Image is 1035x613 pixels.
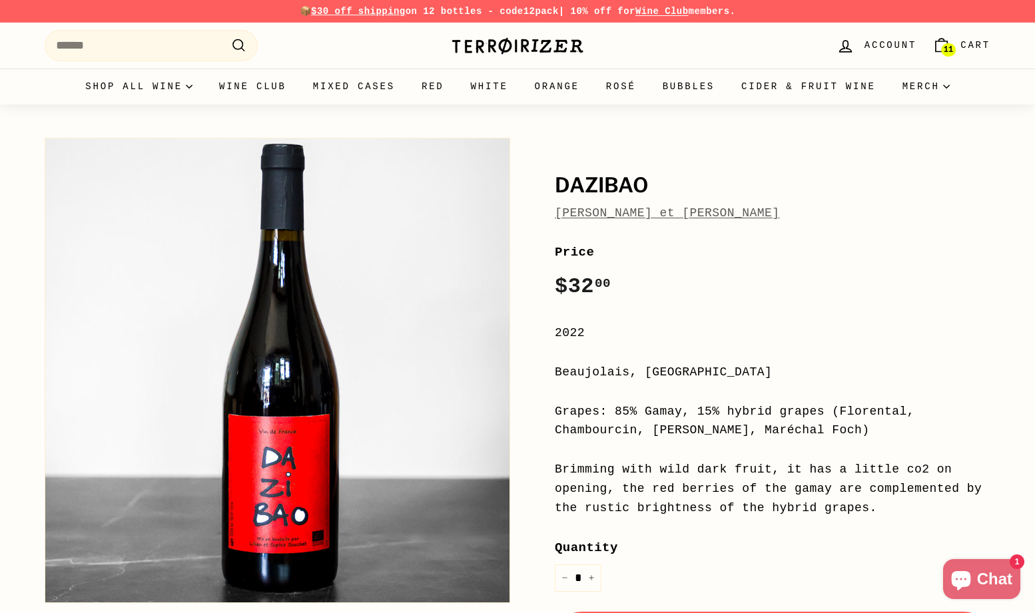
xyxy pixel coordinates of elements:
a: Orange [521,69,593,104]
input: quantity [555,564,601,592]
div: Primary [18,69,1017,104]
span: $32 [555,274,611,299]
a: White [458,69,521,104]
span: $30 off shipping [311,6,406,17]
a: Bubbles [649,69,728,104]
h1: DAZIBAO [555,174,990,197]
a: Cart [924,26,998,65]
span: Cart [960,38,990,53]
label: Quantity [555,538,990,558]
div: Grapes: 85% Gamay, 15% hybrid grapes (Florental, Chambourcin, [PERSON_NAME], Maréchal Foch) [555,402,990,441]
div: Brimming with wild dark fruit, it has a little co2 on opening, the red berries of the gamay are c... [555,460,990,517]
span: Account [864,38,916,53]
button: Increase item quantity by one [581,564,601,592]
sup: 00 [595,276,611,291]
a: [PERSON_NAME] et [PERSON_NAME] [555,206,780,220]
label: Price [555,242,990,262]
button: Reduce item quantity by one [555,564,575,592]
summary: Merch [889,69,963,104]
summary: Shop all wine [72,69,206,104]
a: Rosé [593,69,649,104]
div: 2022 [555,323,990,343]
a: Account [829,26,924,65]
a: Wine Club [206,69,300,104]
inbox-online-store-chat: Shopify online store chat [939,559,1024,602]
span: 11 [944,45,953,55]
a: Red [408,69,458,104]
a: Wine Club [635,6,689,17]
a: Cider & Fruit Wine [728,69,889,104]
a: Mixed Cases [300,69,408,104]
strong: 12pack [523,6,559,17]
p: 📦 on 12 bottles - code | 10% off for members. [45,4,990,19]
div: Beaujolais, [GEOGRAPHIC_DATA] [555,363,990,382]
